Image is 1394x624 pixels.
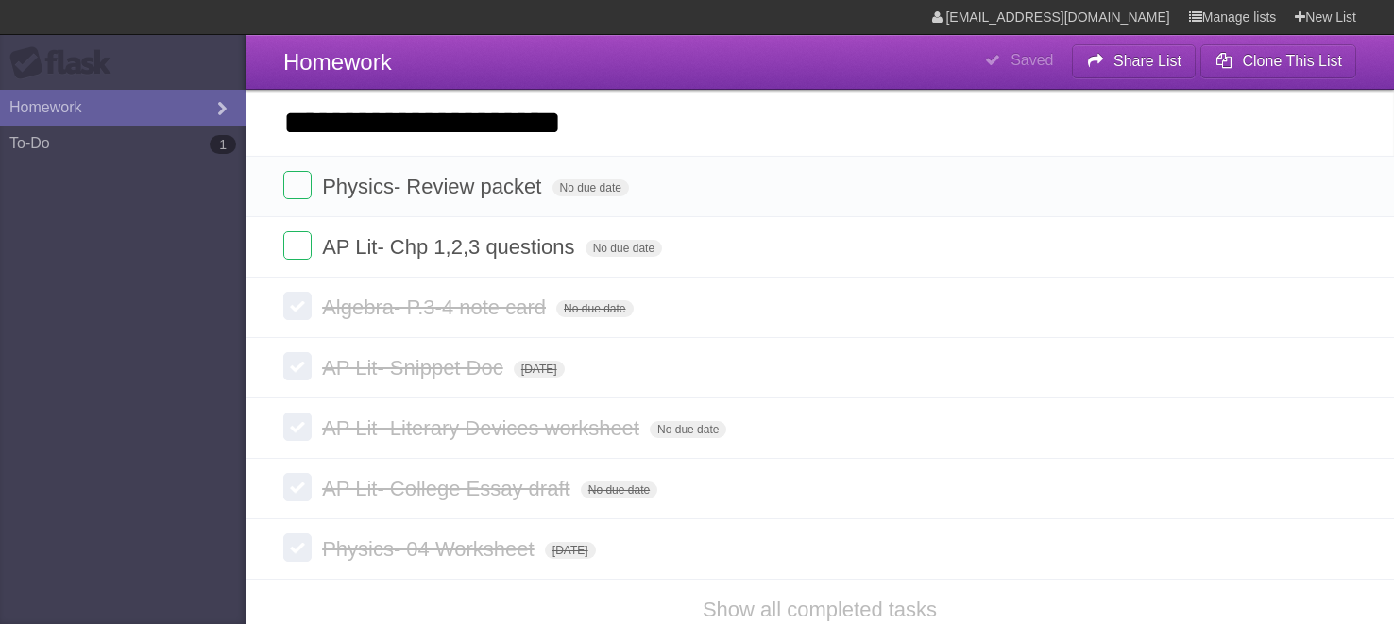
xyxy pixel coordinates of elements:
span: No due date [552,179,629,196]
button: Share List [1072,44,1197,78]
span: AP Lit- College Essay draft [322,477,575,500]
div: Flask [9,46,123,80]
b: Clone This List [1242,53,1342,69]
span: Algebra- P.3-4 note card [322,295,551,319]
span: [DATE] [545,542,596,559]
span: Physics- 04 Worksheet [322,537,539,561]
span: Physics- Review packet [322,175,546,198]
span: Homework [283,49,392,75]
label: Done [283,292,312,320]
b: 1 [210,135,236,154]
span: AP Lit- Literary Devices worksheet [322,416,644,440]
button: Clone This List [1200,44,1356,78]
span: No due date [581,481,657,498]
label: Done [283,533,312,562]
span: No due date [650,421,726,438]
label: Done [283,231,312,260]
b: Saved [1011,52,1053,68]
b: Share List [1113,53,1181,69]
span: No due date [556,300,633,317]
label: Done [283,352,312,380]
span: AP Lit- Snippet Doc [322,356,508,379]
label: Done [283,171,312,199]
span: No due date [586,240,662,257]
span: AP Lit- Chp 1,2,3 questions [322,235,579,259]
span: [DATE] [514,361,565,378]
label: Done [283,473,312,501]
a: Show all completed tasks [703,598,937,621]
label: Done [283,413,312,441]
